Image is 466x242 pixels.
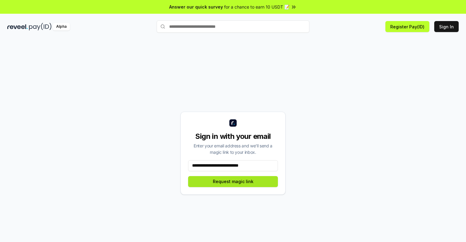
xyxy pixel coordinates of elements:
button: Request magic link [188,176,278,187]
img: reveel_dark [7,23,28,31]
div: Enter your email address and we’ll send a magic link to your inbox. [188,143,278,155]
img: logo_small [229,119,237,127]
span: for a chance to earn 10 USDT 📝 [224,4,289,10]
div: Alpha [53,23,70,31]
button: Register Pay(ID) [385,21,429,32]
img: pay_id [29,23,52,31]
div: Sign in with your email [188,132,278,141]
button: Sign In [434,21,459,32]
span: Answer our quick survey [169,4,223,10]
